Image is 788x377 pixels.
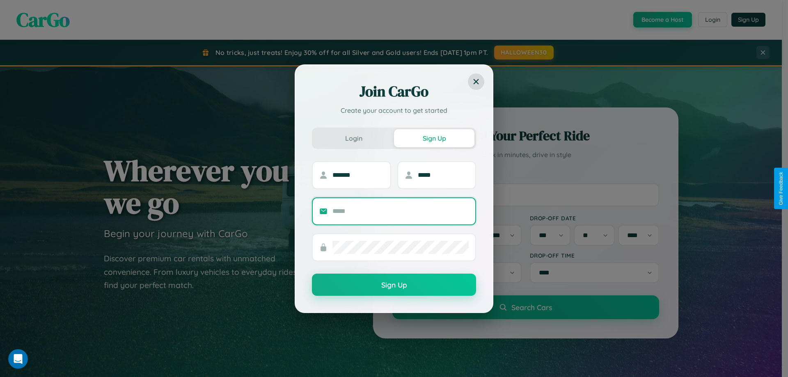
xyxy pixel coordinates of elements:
h2: Join CarGo [312,82,476,101]
iframe: Intercom live chat [8,349,28,369]
p: Create your account to get started [312,105,476,115]
button: Sign Up [394,129,474,147]
button: Login [314,129,394,147]
div: Give Feedback [778,172,784,205]
button: Sign Up [312,274,476,296]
